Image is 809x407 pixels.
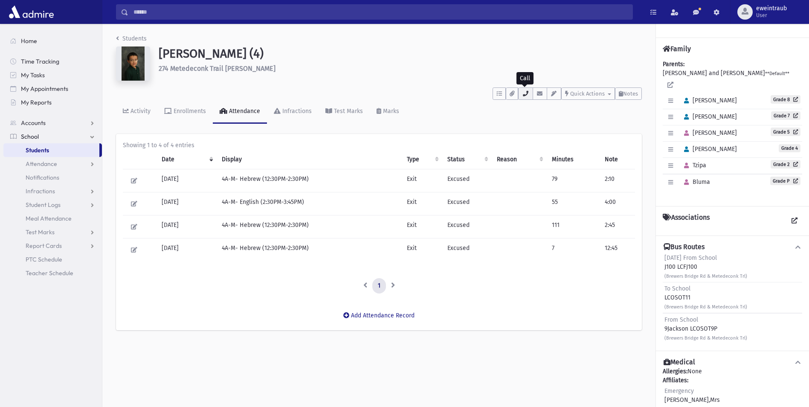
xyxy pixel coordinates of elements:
th: Display [217,150,402,169]
th: Reason: activate to sort column ascending [492,150,547,169]
a: 1 [372,278,386,294]
a: Grade 8 [771,95,800,104]
div: Call [516,72,534,84]
td: [DATE] [157,169,217,192]
h4: Associations [663,213,710,229]
a: Students [3,143,99,157]
button: Quick Actions [561,87,615,100]
a: Attendance [213,100,267,124]
button: Edit [128,221,140,233]
span: Home [21,37,37,45]
h4: Medical [664,358,695,367]
td: Exit [402,215,442,238]
a: View all Associations [787,213,802,229]
a: Report Cards [3,239,102,253]
div: Test Marks [332,108,363,115]
span: Tzipa [680,162,706,169]
small: (Brewers Bridge Rd & Metedeconk Trl) [664,304,747,310]
a: Meal Attendance [3,212,102,225]
h4: Family [663,45,691,53]
span: PTC Schedule [26,256,62,263]
span: To School [664,285,690,292]
a: Test Marks [319,100,370,124]
img: AdmirePro [7,3,56,20]
td: 4A-M- English (2:30PM-3:45PM) [217,192,402,215]
span: Attendance [26,160,57,168]
a: My Tasks [3,68,102,82]
button: Edit [128,174,140,187]
td: Excused [442,215,492,238]
td: 4:00 [600,192,635,215]
h6: 274 Metedeconk Trail [PERSON_NAME] [159,64,642,73]
a: School [3,130,102,143]
small: (Brewers Bridge Rd & Metedeconk Trl) [664,335,747,341]
a: PTC Schedule [3,253,102,266]
nav: breadcrumb [116,34,147,47]
a: My Appointments [3,82,102,96]
a: Grade 2 [771,160,800,169]
a: Students [116,35,147,42]
span: User [756,12,787,19]
a: My Reports [3,96,102,109]
td: 12:45 [600,238,635,262]
button: Notes [615,87,642,100]
b: Allergies: [663,368,687,375]
div: LCOSOT11 [664,284,747,311]
span: eweintraub [756,5,787,12]
span: Student Logs [26,201,61,209]
span: My Tasks [21,71,45,79]
span: Bluma [680,178,710,186]
button: Add Attendance Record [338,308,420,323]
span: [PERSON_NAME] [680,97,737,104]
a: Grade P [770,177,800,185]
th: Date: activate to sort column ascending [157,150,217,169]
span: School [21,133,39,140]
a: Notifications [3,171,102,184]
span: Notifications [26,174,59,181]
td: Exit [402,192,442,215]
span: Meal Attendance [26,215,72,222]
a: Infractions [3,184,102,198]
div: Infractions [281,108,312,115]
div: [PERSON_NAME] and [PERSON_NAME] [663,60,802,199]
th: Type: activate to sort column ascending [402,150,442,169]
a: Home [3,34,102,48]
h1: [PERSON_NAME] (4) [159,47,642,61]
td: 2:45 [600,215,635,238]
span: Quick Actions [570,90,605,97]
button: Edit [128,244,140,256]
a: Marks [370,100,406,124]
th: Minutes [547,150,600,169]
td: [DATE] [157,192,217,215]
td: Excused [442,238,492,262]
td: 4A-M- Hebrew (12:30PM-2:30PM) [217,215,402,238]
div: Showing 1 to 4 of 4 entries [123,141,635,150]
a: Enrollments [157,100,213,124]
td: Exit [402,169,442,192]
th: Note [600,150,635,169]
button: Edit [128,198,140,210]
a: Accounts [3,116,102,130]
span: [PERSON_NAME] [680,113,737,120]
span: [PERSON_NAME] [680,129,737,137]
a: Infractions [267,100,319,124]
b: Affiliates: [663,377,688,384]
td: 2:10 [600,169,635,192]
span: Teacher Schedule [26,269,73,277]
div: Activity [129,108,151,115]
a: Time Tracking [3,55,102,68]
span: Infractions [26,187,55,195]
b: Parents: [663,61,684,68]
span: [PERSON_NAME] [680,145,737,153]
span: From School [664,316,698,323]
td: 79 [547,169,600,192]
td: 4A-M- Hebrew (12:30PM-2:30PM) [217,169,402,192]
div: Enrollments [172,108,206,115]
input: Search [128,4,632,20]
span: Accounts [21,119,46,127]
a: Test Marks [3,225,102,239]
a: Student Logs [3,198,102,212]
span: Report Cards [26,242,62,250]
a: Grade 5 [771,128,800,136]
td: [DATE] [157,238,217,262]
